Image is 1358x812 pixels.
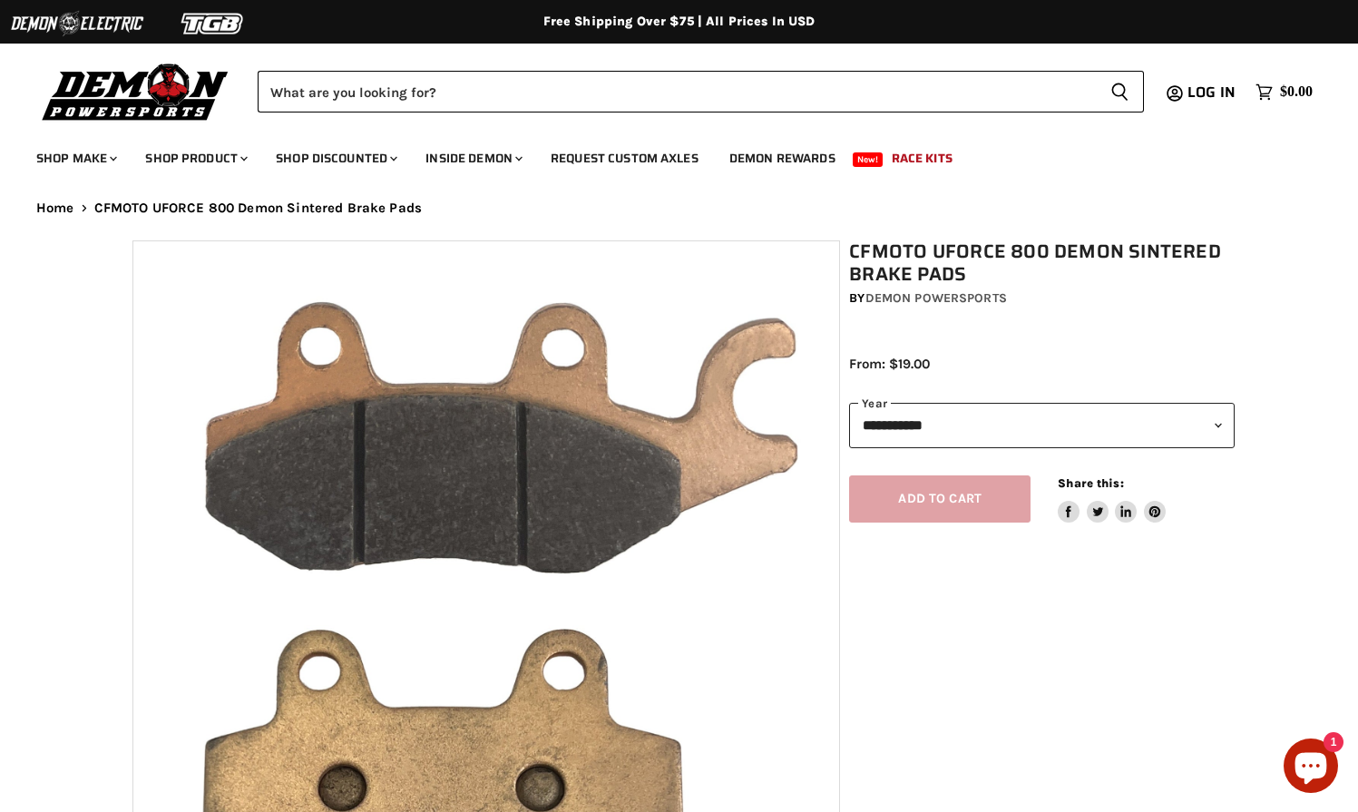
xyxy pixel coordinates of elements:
h1: CFMOTO UFORCE 800 Demon Sintered Brake Pads [849,240,1235,286]
a: $0.00 [1246,79,1322,105]
inbox-online-store-chat: Shopify online store chat [1278,739,1343,797]
img: Demon Electric Logo 2 [9,6,145,41]
ul: Main menu [23,132,1308,177]
a: Demon Powersports [865,290,1007,306]
a: Race Kits [878,140,966,177]
a: Home [36,201,74,216]
span: Log in [1187,81,1236,103]
img: TGB Logo 2 [145,6,281,41]
span: New! [853,152,884,167]
button: Search [1096,71,1144,113]
span: $0.00 [1280,83,1313,101]
img: Demon Powersports [36,59,235,123]
aside: Share this: [1058,475,1166,523]
select: year [849,403,1235,447]
input: Search [258,71,1096,113]
a: Log in [1179,84,1246,101]
span: From: $19.00 [849,356,930,372]
div: by [849,289,1235,308]
a: Shop Make [23,140,128,177]
a: Shop Product [132,140,259,177]
a: Demon Rewards [716,140,849,177]
span: CFMOTO UFORCE 800 Demon Sintered Brake Pads [94,201,422,216]
a: Request Custom Axles [537,140,712,177]
form: Product [258,71,1144,113]
span: Share this: [1058,476,1123,490]
a: Shop Discounted [262,140,408,177]
a: Inside Demon [412,140,533,177]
